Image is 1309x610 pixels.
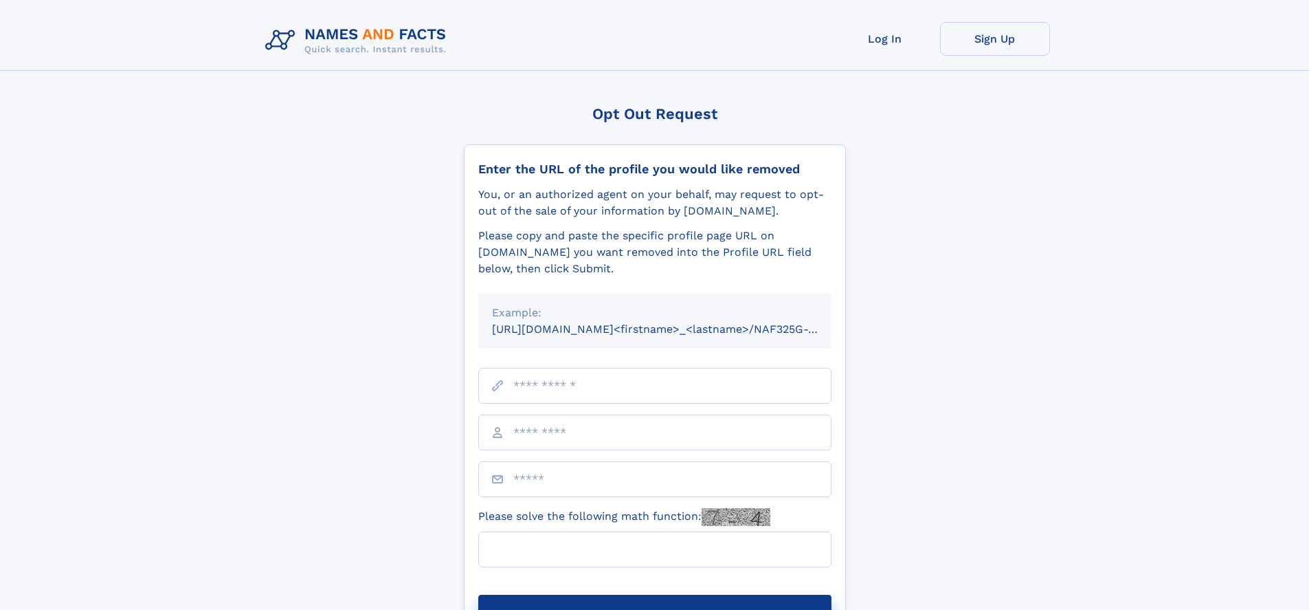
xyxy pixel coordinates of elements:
[464,105,846,122] div: Opt Out Request
[478,228,831,277] div: Please copy and paste the specific profile page URL on [DOMAIN_NAME] you want removed into the Pr...
[260,22,458,59] img: Logo Names and Facts
[940,22,1050,56] a: Sign Up
[478,186,831,219] div: You, or an authorized agent on your behalf, may request to opt-out of the sale of your informatio...
[478,508,770,526] label: Please solve the following math function:
[492,305,818,321] div: Example:
[830,22,940,56] a: Log In
[478,162,831,177] div: Enter the URL of the profile you would like removed
[492,323,858,336] small: [URL][DOMAIN_NAME]<firstname>_<lastname>/NAF325G-xxxxxxxx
